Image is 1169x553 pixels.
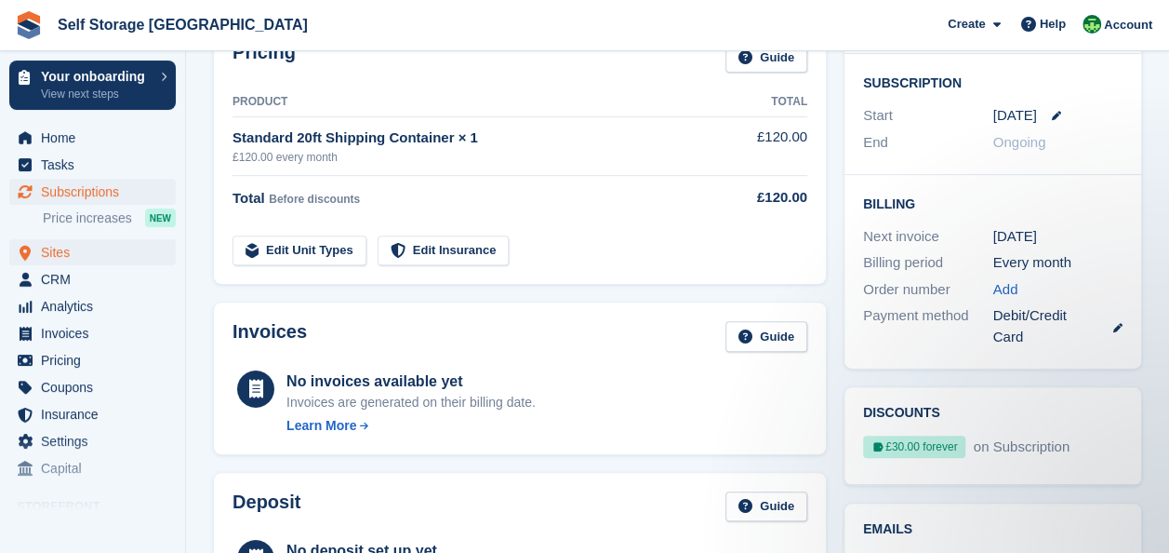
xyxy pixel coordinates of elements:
a: menu [9,239,176,265]
img: stora-icon-8386f47178a22dfd0bd8f6a31ec36ba5ce8667c1dd55bd0f319d3a0aa187defe.svg [15,11,43,39]
span: Ongoing [993,134,1046,150]
div: Order number [863,279,993,301]
h2: Pricing [232,42,296,73]
td: £120.00 [719,116,807,175]
span: Settings [41,428,153,454]
a: Guide [725,42,807,73]
span: on Subscription [970,438,1069,454]
span: Capital [41,455,153,481]
a: menu [9,320,176,346]
span: Analytics [41,293,153,319]
p: Your onboarding [41,70,152,83]
div: Start [863,105,993,127]
div: £120.00 [719,187,807,209]
div: Every month [993,252,1123,274]
a: Guide [725,492,807,522]
div: NEW [145,209,176,227]
h2: Discounts [863,406,1123,421]
span: Sites [41,239,153,265]
span: Coupons [41,374,153,400]
a: menu [9,179,176,205]
div: £120.00 every month [232,149,719,166]
span: Pricing [41,347,153,373]
time: 2025-11-01 01:00:00 UTC [993,105,1037,127]
span: Create [948,15,985,34]
h2: Emails [863,522,1123,537]
th: Product [232,88,719,117]
span: Home [41,125,153,151]
a: menu [9,401,176,427]
div: No invoices available yet [286,371,536,393]
a: Guide [725,321,807,352]
div: Billing period [863,252,993,274]
a: menu [9,125,176,151]
a: Edit Insurance [378,236,510,266]
span: Storefront [17,497,185,516]
a: Your onboarding View next steps [9,61,176,110]
div: Invoices are generated on their billing date. [286,393,536,412]
a: Add [993,279,1018,301]
span: Price increases [43,209,132,227]
span: Invoices [41,320,153,346]
a: Price increases NEW [43,208,176,228]
a: menu [9,428,176,454]
a: menu [9,293,176,319]
a: menu [9,347,176,373]
span: Before discounts [269,193,360,206]
div: Standard 20ft Shipping Container × 1 [232,128,719,149]
div: Next invoice [863,226,993,248]
a: menu [9,152,176,178]
th: Total [719,88,807,117]
a: Edit Unit Types [232,236,366,266]
span: Help [1040,15,1066,34]
a: menu [9,455,176,481]
div: End [863,132,993,154]
a: menu [9,374,176,400]
div: [DATE] [993,226,1123,248]
div: Debit/Credit Card [993,305,1123,347]
a: menu [9,266,176,292]
p: View next steps [41,86,152,102]
span: Tasks [41,152,153,178]
span: Total [232,190,265,206]
div: Learn More [286,416,356,436]
span: Account [1104,16,1152,34]
span: Insurance [41,401,153,427]
a: Learn More [286,416,536,436]
img: Mackenzie Wells [1083,15,1101,34]
h2: Billing [863,194,1123,212]
h2: Deposit [232,492,300,522]
a: Self Storage [GEOGRAPHIC_DATA] [50,9,315,40]
div: Payment method [863,305,993,347]
h2: Invoices [232,321,307,352]
div: £30.00 forever [863,436,965,458]
span: Subscriptions [41,179,153,205]
h2: Subscription [863,73,1123,91]
span: CRM [41,266,153,292]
